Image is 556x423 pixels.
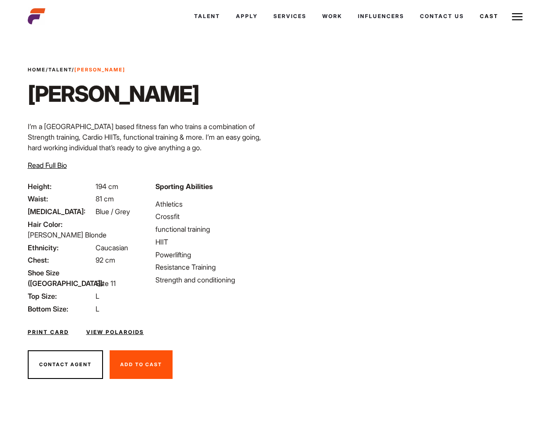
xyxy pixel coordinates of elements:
[96,182,118,191] span: 194 cm
[155,211,272,222] li: Crossfit
[28,328,69,336] a: Print Card
[350,4,412,28] a: Influencers
[96,279,116,288] span: Size 11
[48,67,72,73] a: Talent
[155,237,272,247] li: HIIT
[314,4,350,28] a: Work
[512,11,523,22] img: Burger icon
[28,66,125,74] span: / /
[155,182,213,191] strong: Sporting Abilities
[28,267,94,289] span: Shoe Size ([GEOGRAPHIC_DATA]):
[28,304,94,314] span: Bottom Size:
[86,328,144,336] a: View Polaroids
[28,67,46,73] a: Home
[155,249,272,260] li: Powerlifting
[96,292,99,301] span: L
[96,194,114,203] span: 81 cm
[228,4,265,28] a: Apply
[28,219,94,230] span: Hair Color:
[155,199,272,209] li: Athletics
[186,4,228,28] a: Talent
[28,242,94,253] span: Ethnicity:
[110,350,173,379] button: Add To Cast
[28,255,94,265] span: Chest:
[28,161,67,170] span: Read Full Bio
[28,350,103,379] button: Contact Agent
[120,361,162,367] span: Add To Cast
[155,224,272,234] li: functional training
[28,193,94,204] span: Waist:
[74,67,125,73] strong: [PERSON_NAME]
[96,243,128,252] span: Caucasian
[472,4,506,28] a: Cast
[412,4,472,28] a: Contact Us
[96,207,130,216] span: Blue / Grey
[265,4,314,28] a: Services
[155,275,272,285] li: Strength and conditioning
[28,7,45,25] img: cropped-aefm-brand-fav-22-square.png
[28,291,94,301] span: Top Size:
[28,160,67,171] button: Read Full Bio
[28,230,107,239] span: [PERSON_NAME] Blonde
[96,256,115,264] span: 92 cm
[155,262,272,272] li: Resistance Training
[96,304,99,313] span: L
[28,206,94,217] span: [MEDICAL_DATA]:
[28,81,199,107] h1: [PERSON_NAME]
[28,121,273,153] p: I’m a [GEOGRAPHIC_DATA] based fitness fan who trains a combination of Strength training, Cardio H...
[28,181,94,192] span: Height:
